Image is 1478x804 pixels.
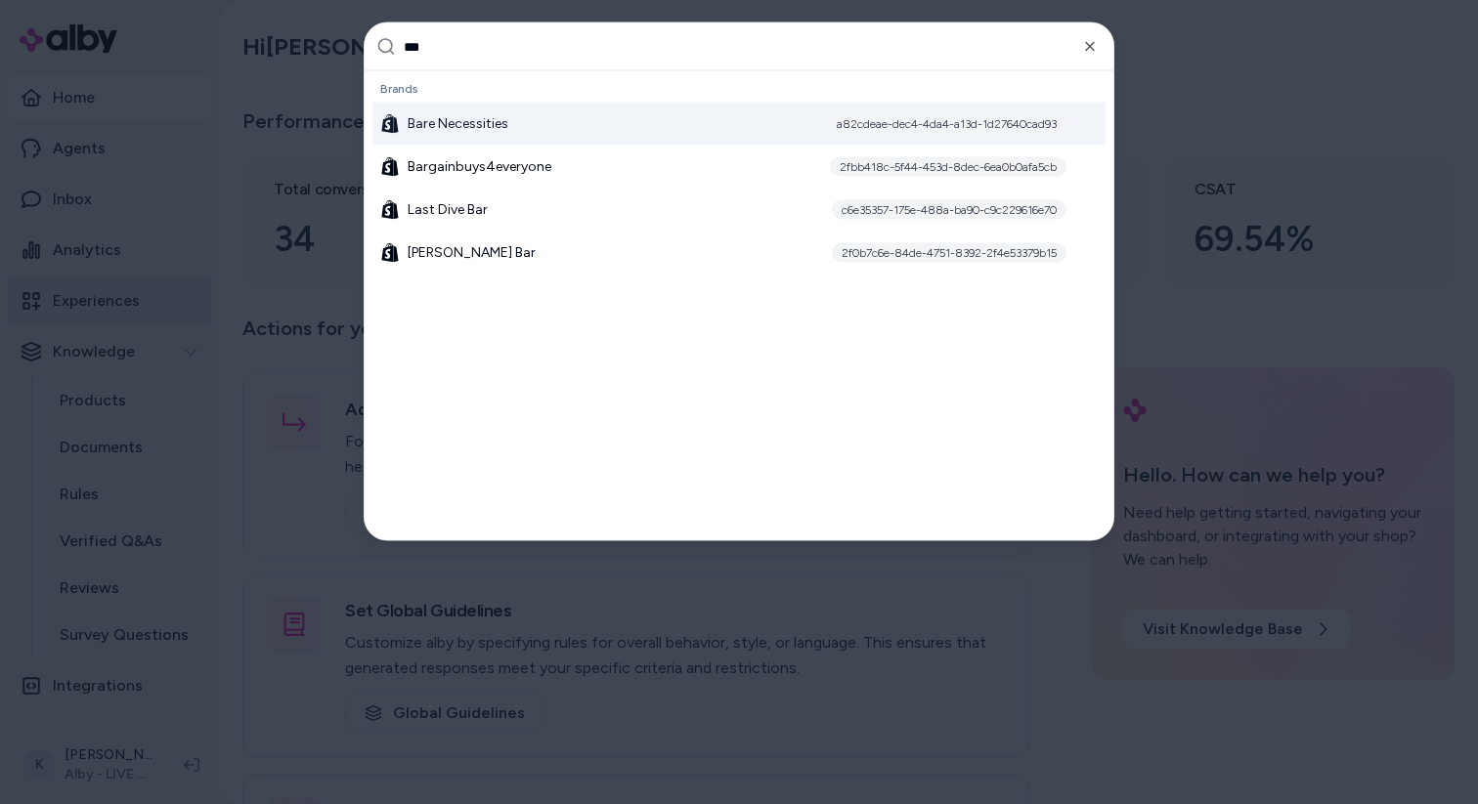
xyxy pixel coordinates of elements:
div: c6e35357-175e-488a-ba90-c9c229616e70 [832,200,1066,220]
div: Suggestions [365,71,1113,540]
div: Brands [372,75,1106,103]
span: [PERSON_NAME] Bar [408,243,536,263]
div: a82cdeae-dec4-4da4-a13d-1d27640cad93 [827,114,1066,134]
div: 2fbb418c-5f44-453d-8dec-6ea0b0afa5cb [830,157,1066,177]
div: 2f0b7c6e-84de-4751-8392-2f4e53379b15 [832,243,1066,263]
span: Bare Necessities [408,114,508,134]
span: Bargainbuys4everyone [408,157,551,177]
span: Last Dive Bar [408,200,488,220]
